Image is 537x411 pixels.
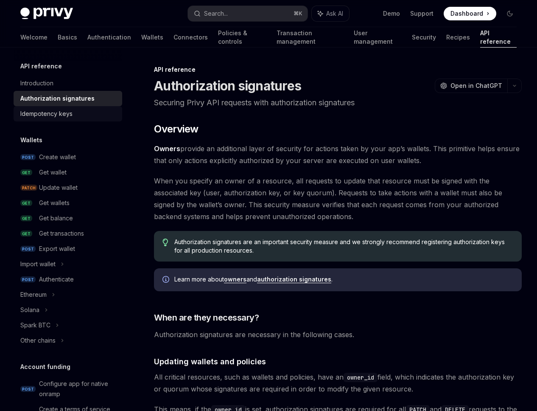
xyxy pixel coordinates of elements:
[39,244,75,254] div: Export wallet
[20,93,95,104] div: Authorization signatures
[450,82,502,90] span: Open in ChatGPT
[39,274,74,284] div: Authenticate
[58,27,77,48] a: Basics
[410,9,434,18] a: Support
[174,275,513,284] span: Learn more about and .
[20,200,32,206] span: GET
[20,259,56,269] div: Import wallet
[20,154,36,160] span: POST
[224,276,246,283] a: owners
[20,185,37,191] span: PATCH
[204,8,228,19] div: Search...
[39,228,84,239] div: Get transactions
[174,238,513,255] span: Authorization signatures are an important security measure and we strongly recommend registering ...
[20,386,36,392] span: POST
[20,27,48,48] a: Welcome
[412,27,436,48] a: Security
[446,27,470,48] a: Recipes
[20,78,53,88] div: Introduction
[20,61,62,71] h5: API reference
[14,180,122,195] a: PATCHUpdate wallet
[480,27,517,48] a: API reference
[39,213,73,223] div: Get balance
[14,165,122,180] a: GETGet wallet
[20,246,36,252] span: POST
[162,276,171,284] svg: Info
[294,10,302,17] span: ⌘ K
[173,27,208,48] a: Connectors
[218,27,266,48] a: Policies & controls
[14,272,122,287] a: POSTAuthenticate
[20,276,36,283] span: POST
[154,371,522,395] span: All critical resources, such as wallets and policies, have an field, which indicates the authoriz...
[20,8,73,20] img: dark logo
[435,79,507,93] button: Open in ChatGPT
[154,143,522,166] span: provide an additional layer of security for actions taken by your app’s wallets. This primitive h...
[14,241,122,256] a: POSTExport wallet
[154,175,522,222] span: When you specify an owner of a resource, all requests to update that resource must be signed with...
[20,215,32,222] span: GET
[444,7,496,20] a: Dashboard
[450,9,483,18] span: Dashboard
[20,290,47,300] div: Ethereum
[20,335,56,346] div: Other chains
[141,27,163,48] a: Wallets
[154,65,522,74] div: API reference
[20,305,39,315] div: Solana
[154,312,259,324] span: When are they necessary?
[39,379,117,399] div: Configure app for native onramp
[39,183,78,193] div: Update wallet
[39,198,70,208] div: Get wallets
[14,226,122,241] a: GETGet transactions
[14,76,122,91] a: Introduction
[20,135,42,145] h5: Wallets
[154,97,522,109] p: Securing Privy API requests with authorization signatures
[39,167,67,177] div: Get wallet
[20,109,73,119] div: Idempotency keys
[14,91,122,106] a: Authorization signatures
[154,356,266,367] span: Updating wallets and policies
[154,78,301,93] h1: Authorization signatures
[312,6,349,21] button: Ask AI
[503,7,517,20] button: Toggle dark mode
[14,149,122,165] a: POSTCreate wallet
[14,195,122,211] a: GETGet wallets
[20,231,32,237] span: GET
[277,27,344,48] a: Transaction management
[39,152,76,162] div: Create wallet
[20,320,50,330] div: Spark BTC
[14,376,122,402] a: POSTConfigure app for native onramp
[344,373,378,382] code: owner_id
[383,9,400,18] a: Demo
[20,362,70,372] h5: Account funding
[20,169,32,176] span: GET
[154,122,198,136] span: Overview
[14,106,122,121] a: Idempotency keys
[87,27,131,48] a: Authentication
[188,6,307,21] button: Search...⌘K
[154,144,180,153] a: Owners
[326,9,343,18] span: Ask AI
[154,329,522,341] span: Authorization signatures are necessary in the following cases.
[354,27,401,48] a: User management
[14,211,122,226] a: GETGet balance
[162,239,168,246] svg: Tip
[257,276,331,283] a: authorization signatures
